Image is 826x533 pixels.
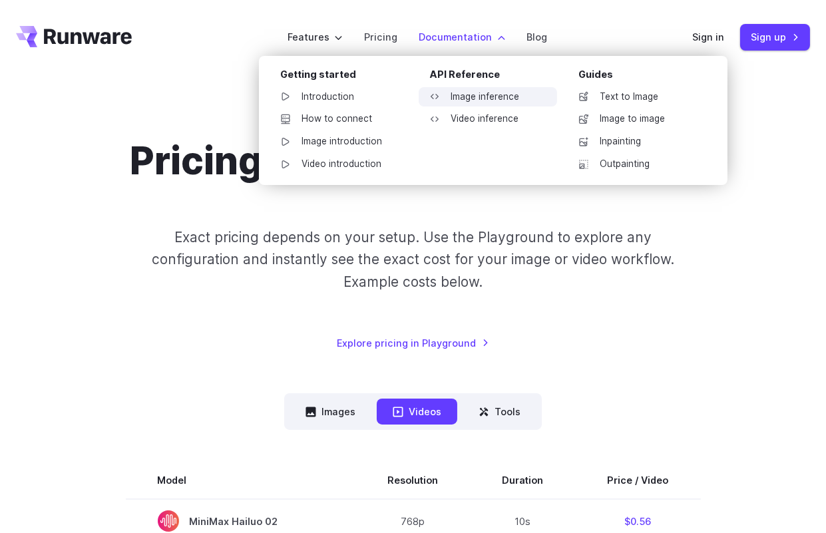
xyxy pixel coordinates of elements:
a: Sign up [740,24,810,50]
label: Documentation [419,29,505,45]
button: Videos [377,399,457,425]
div: Getting started [280,67,408,87]
a: Video inference [419,109,557,129]
p: Exact pricing depends on your setup. Use the Playground to explore any configuration and instantl... [135,226,691,293]
a: Text to Image [568,87,706,107]
h1: Pricing based on what you use [130,138,696,184]
a: Image to image [568,109,706,129]
button: Images [290,399,371,425]
a: Inpainting [568,132,706,152]
div: API Reference [429,67,557,87]
th: Duration [471,462,576,499]
a: Explore pricing in Playground [337,335,489,351]
th: Model [126,462,356,499]
div: Guides [578,67,706,87]
a: Pricing [364,29,397,45]
label: Features [288,29,343,45]
span: MiniMax Hailuo 02 [158,510,324,532]
a: Introduction [270,87,408,107]
a: Sign in [692,29,724,45]
a: Image introduction [270,132,408,152]
a: How to connect [270,109,408,129]
button: Tools [463,399,536,425]
a: Image inference [419,87,557,107]
th: Price / Video [576,462,701,499]
a: Outpainting [568,154,706,174]
th: Resolution [356,462,471,499]
a: Blog [526,29,547,45]
a: Go to / [16,26,132,47]
a: Video introduction [270,154,408,174]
